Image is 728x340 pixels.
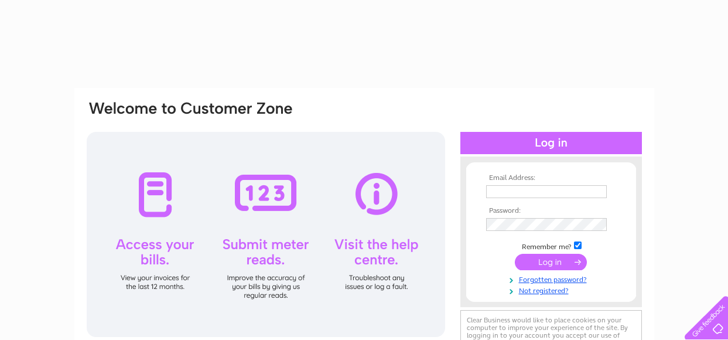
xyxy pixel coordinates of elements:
td: Remember me? [483,240,619,251]
th: Password: [483,207,619,215]
input: Submit [515,254,587,270]
th: Email Address: [483,174,619,182]
a: Forgotten password? [486,273,619,284]
a: Not registered? [486,284,619,295]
